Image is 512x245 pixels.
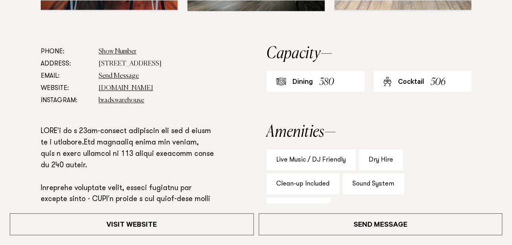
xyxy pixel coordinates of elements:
div: 380 [319,75,334,90]
div: 506 [431,75,446,90]
div: Sound System [343,173,404,194]
div: Onsite Kitchen [266,197,331,218]
dt: Email: [41,70,92,82]
a: Visit Website [10,213,254,235]
a: Send Message [99,73,139,79]
a: Show Number [99,48,136,55]
div: Dry Hire [359,149,403,170]
dt: Address: [41,58,92,70]
dt: Website: [41,82,92,94]
div: Clean-up Included [266,173,339,194]
dd: [STREET_ADDRESS] [99,58,214,70]
a: Send Message [259,213,503,235]
h2: Amenities [266,124,471,140]
dt: Phone: [41,46,92,58]
h2: Capacity [266,46,471,62]
div: Live Music / DJ Friendly [266,149,356,170]
a: [DOMAIN_NAME] [99,85,153,92]
div: Cocktail [398,78,424,87]
div: Dining [292,78,313,87]
dt: Instagram: [41,94,92,107]
a: brads.warehouse [99,97,144,104]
